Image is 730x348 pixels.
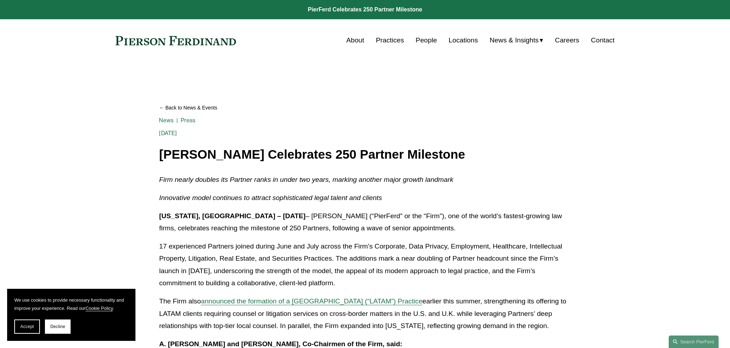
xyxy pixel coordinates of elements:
a: Cookie Policy [86,306,113,311]
a: folder dropdown [490,34,544,47]
span: Accept [20,324,34,329]
strong: [US_STATE], [GEOGRAPHIC_DATA] – [DATE] [159,212,305,220]
a: Contact [591,34,615,47]
a: People [416,34,437,47]
a: About [346,34,364,47]
section: Cookie banner [7,289,135,341]
em: Innovative model continues to attract sophisticated legal talent and clients [159,194,382,201]
button: Accept [14,319,40,334]
button: Decline [45,319,71,334]
em: Firm nearly doubles its Partner ranks in under two years, marking another major growth landmark [159,176,453,183]
h1: [PERSON_NAME] Celebrates 250 Partner Milestone [159,148,571,162]
a: Locations [449,34,478,47]
span: [DATE] [159,130,177,137]
p: 17 experienced Partners joined during June and July across the Firm’s Corporate, Data Privacy, Em... [159,240,571,290]
a: Press [181,117,195,124]
p: The Firm also earlier this summer, strengthening its offering to LATAM clients requiring counsel ... [159,295,571,332]
span: News & Insights [490,34,539,47]
a: Practices [376,34,404,47]
a: Back to News & Events [159,102,571,114]
a: News [159,117,174,124]
span: Decline [50,324,65,329]
strong: A. [PERSON_NAME] and [PERSON_NAME], Co-Chairmen of the Firm, said: [159,340,402,348]
p: – [PERSON_NAME] (“PierFerd” or the “Firm”), one of the world’s fastest-growing law firms, celebra... [159,210,571,235]
p: We use cookies to provide necessary functionality and improve your experience. Read our . [14,296,128,312]
a: announced the formation of a [GEOGRAPHIC_DATA] (“LATAM”) Practice [201,297,422,305]
a: Search this site [669,336,719,348]
a: Careers [555,34,579,47]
